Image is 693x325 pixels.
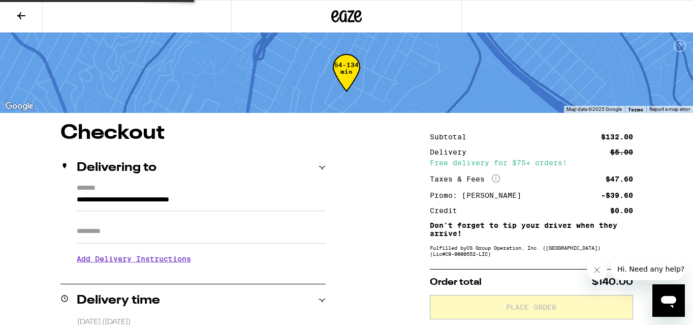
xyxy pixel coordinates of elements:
div: Delivery [430,149,474,156]
h2: Delivery time [77,294,160,307]
div: 54-134 min [333,62,360,100]
div: $132.00 [601,133,633,140]
iframe: Message from company [611,258,685,280]
a: Open this area in Google Maps (opens a new window) [3,100,36,113]
div: Taxes & Fees [430,174,500,184]
span: Order total [430,278,482,287]
div: -$39.60 [601,192,633,199]
div: $5.00 [610,149,633,156]
div: Promo: [PERSON_NAME] [430,192,528,199]
a: Report a map error [649,106,690,112]
div: Credit [430,207,464,214]
div: $0.00 [610,207,633,214]
iframe: Button to launch messaging window [652,284,685,317]
img: Google [3,100,36,113]
h3: Add Delivery Instructions [77,247,326,271]
span: $140.00 [592,278,633,287]
h1: Checkout [60,123,326,143]
iframe: Close message [587,260,607,280]
div: $47.60 [606,175,633,183]
h2: Delivering to [77,162,156,174]
button: Place Order [430,295,633,319]
div: Fulfilled by CS Group Operation, Inc. ([GEOGRAPHIC_DATA]) (Lic# C9-0000552-LIC ) [430,245,633,257]
a: Terms [628,106,643,112]
div: Free delivery for $75+ orders! [430,159,633,166]
p: We'll contact you at [PHONE_NUMBER] when we arrive [77,271,326,279]
span: Map data ©2025 Google [566,106,622,112]
span: Place Order [506,304,556,311]
div: Subtotal [430,133,474,140]
p: Don't forget to tip your driver when they arrive! [430,221,633,238]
